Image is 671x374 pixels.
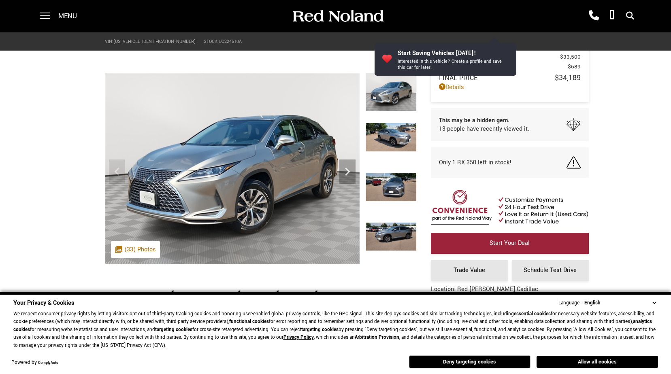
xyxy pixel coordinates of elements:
[13,310,658,350] p: We respect consumer privacy rights by letting visitors opt out of third-party tracking cookies an...
[366,222,417,251] img: Used 2020 Silver Lexus 350 image 4
[301,326,339,333] strong: targeting cookies
[11,360,58,365] div: Powered by
[514,310,551,317] strong: essential cookies
[537,356,658,368] button: Allow all cookies
[13,299,74,307] span: Your Privacy & Cookies
[283,334,314,341] a: Privacy Policy
[339,159,356,184] div: Next
[439,125,529,133] span: 13 people have recently viewed it.
[111,241,160,258] div: (33) Photos
[291,9,384,23] img: Red Noland Auto Group
[439,83,581,91] a: Details
[560,53,581,61] span: $33,500
[155,326,192,333] strong: targeting cookies
[204,38,219,45] span: Stock:
[439,73,555,83] span: Final Price
[366,73,417,111] img: Used 2020 Silver Lexus 350 image 1
[454,266,485,274] span: Trade Value
[439,53,581,61] a: Red [PERSON_NAME] $33,500
[439,116,529,125] span: This may be a hidden gem.
[439,158,511,167] span: Only 1 RX 350 left in stock!
[105,73,360,264] img: Used 2020 Silver Lexus 350 image 1
[355,334,399,341] strong: Arbitration Provision
[490,239,530,247] span: Start Your Deal
[568,63,581,70] span: $689
[366,123,417,152] img: Used 2020 Silver Lexus 350 image 2
[431,285,538,317] div: Location: Red [PERSON_NAME] Cadillac [STREET_ADDRESS][US_STATE]
[38,360,58,365] a: ComplyAuto
[558,300,581,306] div: Language:
[439,63,568,70] span: Dealer Handling
[366,172,417,202] img: Used 2020 Silver Lexus 350 image 3
[512,260,589,281] a: Schedule Test Drive
[524,266,577,274] span: Schedule Test Drive
[431,233,589,254] a: Start Your Deal
[113,38,196,45] span: [US_VEHICLE_IDENTIFICATION_NUMBER]
[105,38,113,45] span: VIN:
[439,63,581,70] a: Dealer Handling $689
[439,53,560,61] span: Red [PERSON_NAME]
[582,299,658,307] select: Language Select
[409,355,530,368] button: Deny targeting cookies
[219,38,242,45] span: UC224510A
[555,72,581,83] span: $34,189
[439,72,581,83] a: Final Price $34,189
[229,318,269,325] strong: functional cookies
[431,260,508,281] a: Trade Value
